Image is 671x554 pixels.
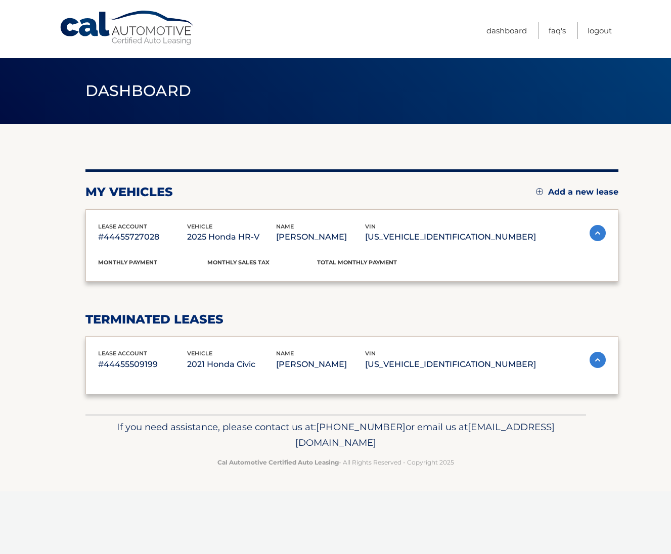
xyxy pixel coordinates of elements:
[207,259,270,266] span: Monthly sales Tax
[590,352,606,368] img: accordion-active.svg
[98,266,208,281] p: $375.98
[98,259,157,266] span: Monthly Payment
[365,223,376,230] span: vin
[536,187,618,197] a: Add a new lease
[276,223,294,230] span: name
[588,22,612,39] a: Logout
[85,312,618,327] h2: terminated leases
[317,266,427,281] p: $375.98
[98,230,187,244] p: #44455727028
[85,81,192,100] span: Dashboard
[365,350,376,357] span: vin
[187,223,212,230] span: vehicle
[187,230,276,244] p: 2025 Honda HR-V
[98,357,187,372] p: #44455509199
[536,188,543,195] img: add.svg
[59,10,196,46] a: Cal Automotive
[486,22,527,39] a: Dashboard
[276,357,365,372] p: [PERSON_NAME]
[98,223,147,230] span: lease account
[365,357,536,372] p: [US_VEHICLE_IDENTIFICATION_NUMBER]
[316,421,406,433] span: [PHONE_NUMBER]
[549,22,566,39] a: FAQ's
[365,230,536,244] p: [US_VEHICLE_IDENTIFICATION_NUMBER]
[217,458,339,466] strong: Cal Automotive Certified Auto Leasing
[85,184,173,200] h2: my vehicles
[276,350,294,357] span: name
[317,259,397,266] span: Total Monthly Payment
[276,230,365,244] p: [PERSON_NAME]
[92,419,579,451] p: If you need assistance, please contact us at: or email us at
[187,350,212,357] span: vehicle
[92,457,579,468] p: - All Rights Reserved - Copyright 2025
[207,266,317,281] p: $0.00
[590,225,606,241] img: accordion-active.svg
[187,357,276,372] p: 2021 Honda Civic
[98,350,147,357] span: lease account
